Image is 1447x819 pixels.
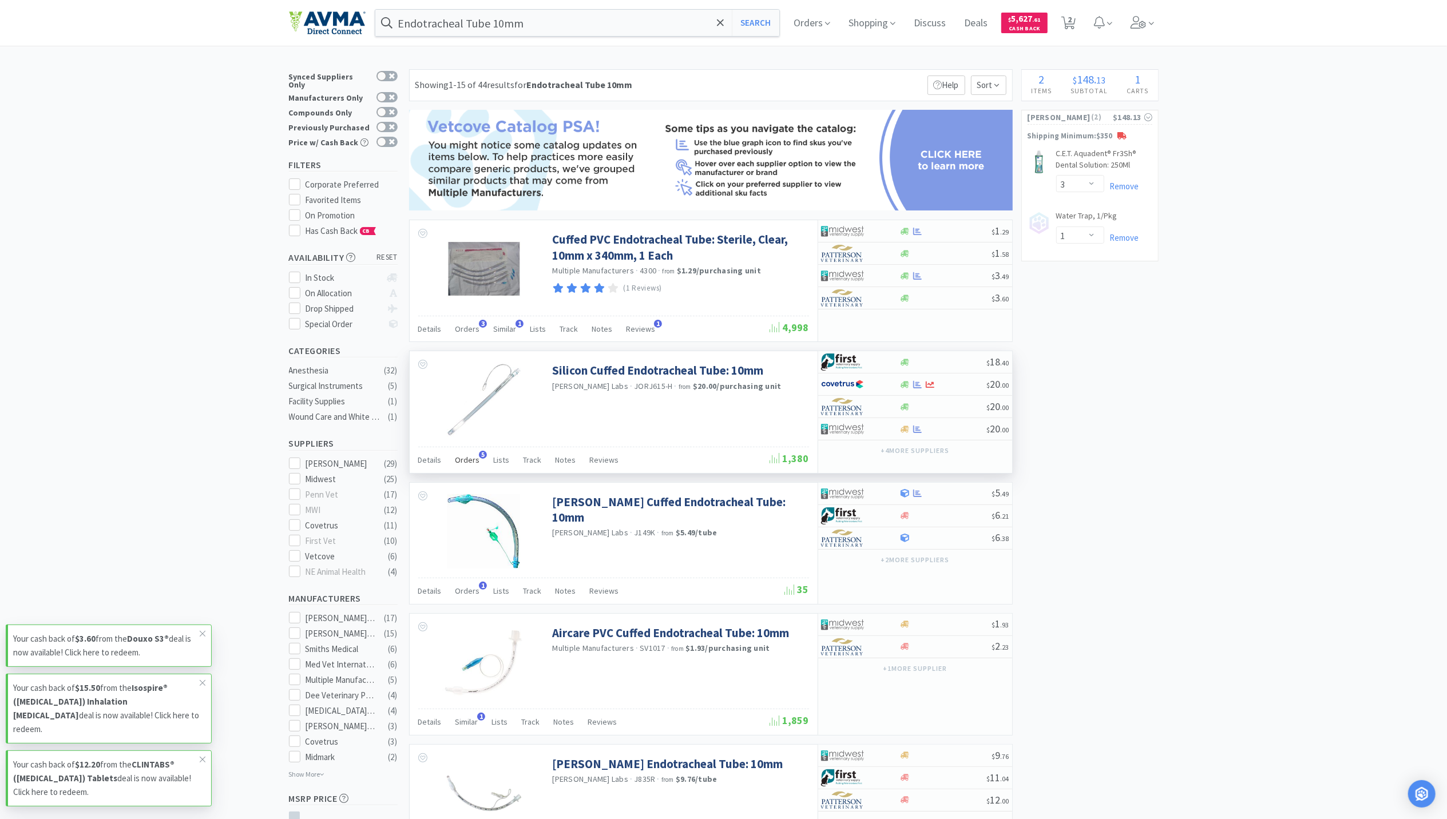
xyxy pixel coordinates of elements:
span: $ [992,643,996,651]
span: . 23 [1001,643,1009,651]
p: Your cash back of from the deal is now available! Click here to redeem. [13,632,200,659]
div: ( 4 ) [388,689,398,702]
img: f5e969b455434c6296c6d81ef179fa71_3.png [821,245,864,262]
a: Water Trap, 1/Pkg [1056,210,1117,226]
h5: Filters [289,158,398,172]
div: [MEDICAL_DATA] Medical [305,704,376,718]
span: $ [1073,74,1077,86]
span: 5 [992,486,1009,499]
input: Search by item, sku, manufacturer, ingredient, size... [375,10,780,36]
a: [PERSON_NAME] Labs [553,774,629,784]
span: 20 [987,377,1009,391]
span: CB [360,228,372,234]
span: . 49 [1001,490,1009,498]
div: ( 17 ) [384,611,398,625]
span: 1 [1135,72,1140,86]
img: 2104c68d643c40a29598ba0d0e72a5f4_328695.jpeg [1028,150,1050,173]
span: 9 [992,749,1009,762]
span: $ [992,490,996,498]
div: ( 2 ) [388,750,398,764]
span: Has Cash Back [305,225,376,236]
span: 18 [987,355,1009,368]
span: from [661,529,674,537]
a: Multiple Manufacturers [553,265,635,276]
div: ( 6 ) [388,658,398,671]
span: Track [524,455,542,465]
span: from [671,645,684,653]
div: On Allocation [305,287,381,300]
img: f5e969b455434c6296c6d81ef179fa71_3.png [821,530,864,547]
div: Multiple Manufacturers [305,673,376,687]
strong: Isospire® ([MEDICAL_DATA]) Inhalation [MEDICAL_DATA] [13,682,168,721]
span: 5 [479,451,487,459]
div: Med Vet International Direct [305,658,376,671]
a: Multiple Manufacturers [553,643,635,653]
span: $ [992,295,996,303]
span: Notes [556,586,576,596]
div: ( 17 ) [384,488,398,502]
div: Penn Vet [305,488,376,502]
div: ( 1 ) [388,410,398,424]
img: 67d67680309e4a0bb49a5ff0391dcc42_6.png [821,507,864,524]
div: ( 32 ) [384,364,398,377]
strong: $20.00 / purchasing unit [693,381,782,391]
div: ( 6 ) [388,642,398,656]
span: Lists [494,586,510,596]
span: Details [418,586,442,596]
a: [PERSON_NAME] Cuffed Endotracheal Tube: 10mm [553,494,806,526]
div: Manufacturers Only [289,92,371,102]
strong: $15.50 [75,682,100,693]
div: ( 10 ) [384,534,398,548]
span: JORJ615-H [634,381,672,391]
h5: Categories [289,344,398,357]
div: ( 3 ) [388,735,398,749]
img: 118caa88cf4f492f90ce073455deb17c_42931.jpeg [447,494,521,568]
div: Compounds Only [289,107,371,117]
a: Silicon Cuffed Endotracheal Tube: 10mm [553,363,764,378]
a: 2 [1057,19,1080,30]
strong: Douxo S3® [127,633,169,644]
img: f5e969b455434c6296c6d81ef179fa71_3.png [821,289,864,307]
img: 4dd14cff54a648ac9e977f0c5da9bc2e_5.png [821,420,864,438]
span: from [679,383,691,391]
img: f5e969b455434c6296c6d81ef179fa71_3.png [821,638,864,655]
span: $ [1008,16,1011,23]
span: 2 [1038,72,1044,86]
span: $ [987,381,990,389]
span: 12 [987,793,1009,806]
div: ( 11 ) [384,519,398,532]
span: . 61 [1032,16,1041,23]
span: 1 [479,582,487,590]
img: c3cf1b6f26114933abdbf4172e79830e_173109.jpeg [443,625,524,699]
span: Track [560,324,578,334]
span: for [515,79,633,90]
div: ( 5 ) [388,379,398,393]
span: 1 [516,320,524,328]
div: Previously Purchased [289,122,371,132]
span: from [663,267,675,275]
div: ( 3 ) [388,719,398,733]
div: [PERSON_NAME] Laboratories Direct [305,627,376,641]
span: Reviews [627,324,656,334]
p: Shipping Minimum: $350 [1022,130,1158,142]
span: $ [987,426,990,434]
div: Smiths Medical [305,642,376,656]
p: (1 Reviews) [623,283,662,295]
img: no_image.png [1028,212,1050,234]
div: Facility Supplies [289,395,382,408]
span: J835R [634,774,655,784]
span: 1 [992,224,1009,237]
span: Similar [494,324,517,334]
div: Vetcove [305,550,376,563]
span: · [630,381,632,391]
span: 3 [479,320,487,328]
button: +2more suppliers [875,552,954,568]
a: Aircare PVC Cuffed Endotracheal Tube: 10mm [553,625,790,641]
div: ( 1 ) [388,395,398,408]
span: J149K [634,527,655,538]
div: ( 29 ) [384,457,398,471]
h4: Items [1022,85,1061,96]
div: ( 25 ) [384,472,398,486]
strong: $5.49 / tube [676,527,717,538]
span: . 00 [1001,381,1009,389]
